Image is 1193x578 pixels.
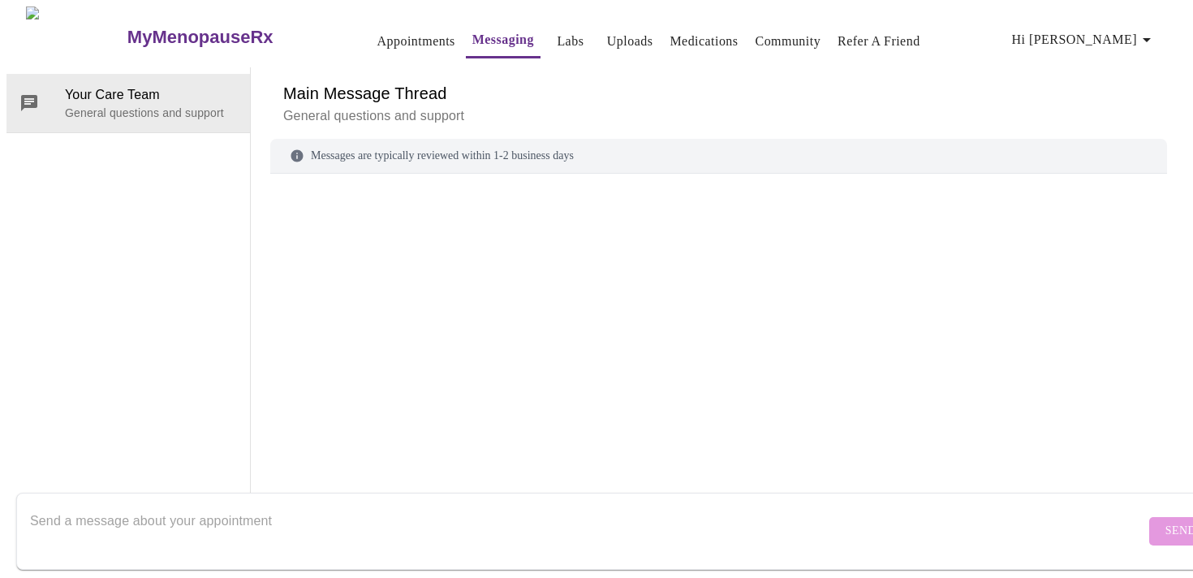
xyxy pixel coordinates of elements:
[371,25,462,58] button: Appointments
[663,25,744,58] button: Medications
[756,30,821,53] a: Community
[466,24,541,58] button: Messaging
[377,30,455,53] a: Appointments
[6,74,250,132] div: Your Care TeamGeneral questions and support
[670,30,738,53] a: Medications
[283,106,1154,126] p: General questions and support
[26,6,125,67] img: MyMenopauseRx Logo
[607,30,653,53] a: Uploads
[557,30,584,53] a: Labs
[127,27,273,48] h3: MyMenopauseRx
[125,9,338,66] a: MyMenopauseRx
[1012,28,1156,51] span: Hi [PERSON_NAME]
[472,28,534,51] a: Messaging
[545,25,596,58] button: Labs
[601,25,660,58] button: Uploads
[831,25,927,58] button: Refer a Friend
[270,139,1167,174] div: Messages are typically reviewed within 1-2 business days
[749,25,828,58] button: Community
[30,505,1145,557] textarea: Send a message about your appointment
[65,85,237,105] span: Your Care Team
[65,105,237,121] p: General questions and support
[838,30,920,53] a: Refer a Friend
[283,80,1154,106] h6: Main Message Thread
[1006,24,1163,56] button: Hi [PERSON_NAME]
